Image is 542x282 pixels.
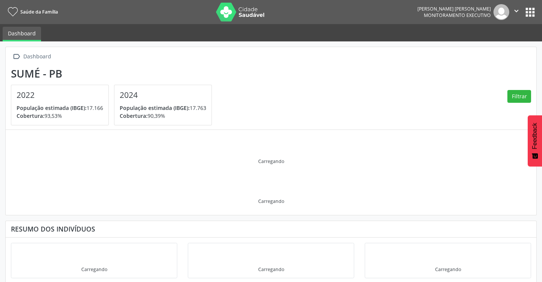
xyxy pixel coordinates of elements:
[435,266,461,273] div: Carregando
[258,158,284,165] div: Carregando
[81,266,107,273] div: Carregando
[20,9,58,15] span: Saúde da Família
[258,266,284,273] div: Carregando
[120,104,206,112] p: 17.763
[11,51,22,62] i: 
[22,51,52,62] div: Dashboard
[258,198,284,204] div: Carregando
[493,4,509,20] img: img
[11,51,52,62] a:  Dashboard
[512,7,521,15] i: 
[5,6,58,18] a: Saúde da Família
[17,104,103,112] p: 17.166
[524,6,537,19] button: apps
[17,90,103,100] h4: 2022
[509,4,524,20] button: 
[17,112,44,119] span: Cobertura:
[11,67,217,80] div: Sumé - PB
[531,123,538,149] span: Feedback
[11,225,531,233] div: Resumo dos indivíduos
[17,104,87,111] span: População estimada (IBGE):
[424,12,491,18] span: Monitoramento Executivo
[507,90,531,103] button: Filtrar
[120,112,148,119] span: Cobertura:
[120,104,190,111] span: População estimada (IBGE):
[120,90,206,100] h4: 2024
[528,115,542,166] button: Feedback - Mostrar pesquisa
[17,112,103,120] p: 93,53%
[417,6,491,12] div: [PERSON_NAME] [PERSON_NAME]
[120,112,206,120] p: 90,39%
[3,27,41,41] a: Dashboard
